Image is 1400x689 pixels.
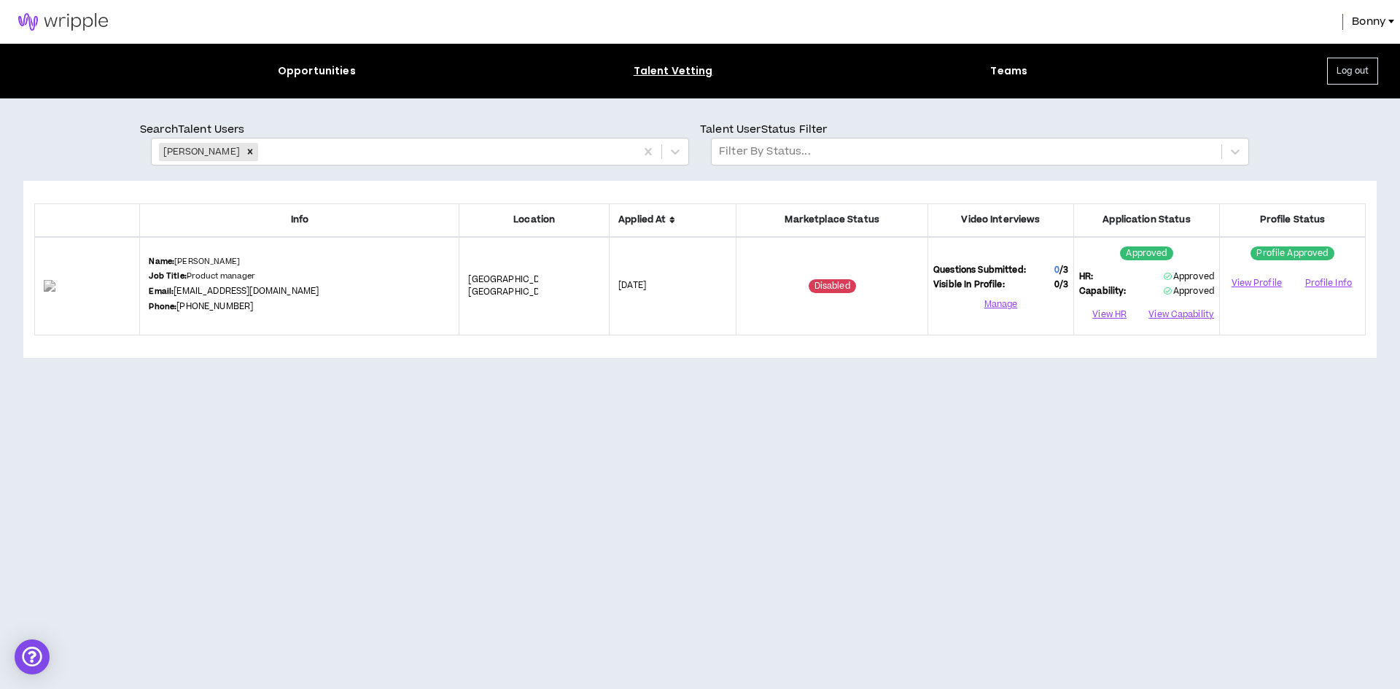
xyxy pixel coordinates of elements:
[618,213,727,227] span: Applied At
[242,143,258,161] div: Remove Samuel Barney
[140,204,459,237] th: Info
[933,294,1068,316] button: Manage
[1054,279,1068,292] span: 0
[1148,304,1214,326] button: View Capability
[15,639,50,674] div: Open Intercom Messenger
[1164,270,1214,283] span: Approved
[1059,264,1068,276] span: / 3
[159,143,242,161] div: [PERSON_NAME]
[1164,285,1214,297] span: Approved
[933,264,1026,277] span: Questions Submitted:
[700,122,1260,138] p: Talent User Status Filter
[149,256,240,268] p: [PERSON_NAME]
[149,286,174,297] b: Email:
[1079,270,1093,284] span: HR:
[618,279,727,292] p: [DATE]
[468,273,561,299] span: [GEOGRAPHIC_DATA] , [GEOGRAPHIC_DATA]
[1327,58,1378,85] button: Log out
[933,279,1005,292] span: Visible In Profile:
[990,63,1027,79] div: Teams
[149,270,255,282] p: Product manager
[278,63,356,79] div: Opportunities
[1079,304,1140,326] button: View HR
[1220,204,1366,237] th: Profile Status
[928,204,1074,237] th: Video Interviews
[149,301,176,312] b: Phone:
[174,285,319,297] a: [EMAIL_ADDRESS][DOMAIN_NAME]
[176,300,253,313] a: [PHONE_NUMBER]
[1120,246,1172,260] sup: Approved
[1054,264,1059,276] span: 0
[1059,279,1068,291] span: / 3
[736,204,928,237] th: Marketplace Status
[149,256,174,267] b: Name:
[1297,272,1361,294] button: Profile Info
[1079,285,1127,298] span: Capability:
[1225,270,1288,296] a: View Profile
[1251,246,1334,260] sup: Profile Approved
[149,270,186,281] b: Job Title:
[44,280,131,292] img: DSXvCKE2V4s7AYQd4YOZ9tAdBjPHxb89qfaJ4mzb.png
[1352,14,1385,30] span: Bonny
[1074,204,1220,237] th: Application Status
[140,122,700,138] p: Search Talent Users
[809,279,856,293] sup: Disabled
[459,204,610,237] th: Location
